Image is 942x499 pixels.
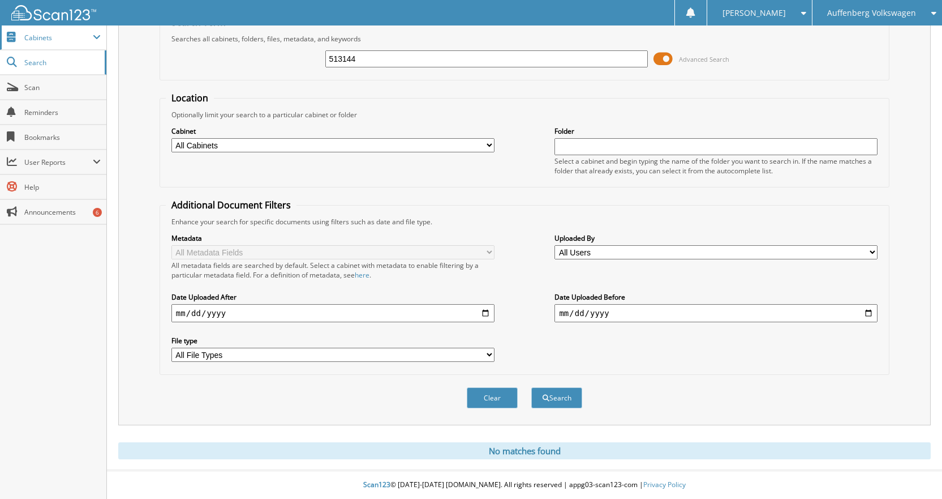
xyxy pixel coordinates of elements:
a: here [355,270,369,280]
div: Optionally limit your search to a particular cabinet or folder [166,110,883,120]
div: All metadata fields are searched by default. Select a cabinet with metadata to enable filtering b... [171,261,494,280]
button: Search [531,387,582,408]
div: 6 [93,208,102,217]
iframe: Chat Widget [885,445,942,499]
span: User Reports [24,157,93,167]
span: Cabinets [24,33,93,42]
label: Uploaded By [554,233,878,243]
label: Cabinet [171,126,494,136]
div: Searches all cabinets, folders, files, metadata, and keywords [166,34,883,44]
button: Clear [467,387,518,408]
span: Advanced Search [679,55,729,63]
div: No matches found [118,442,931,459]
span: Reminders [24,108,101,117]
span: Help [24,182,101,192]
legend: Location [166,92,214,104]
label: Date Uploaded Before [554,292,878,302]
span: Bookmarks [24,133,101,142]
div: © [DATE]-[DATE] [DOMAIN_NAME]. All rights reserved | appg03-scan123-com | [107,471,942,499]
span: Search [24,58,99,67]
div: Enhance your search for specific documents using filters such as date and file type. [166,217,883,227]
span: Scan [24,83,101,92]
div: Select a cabinet and begin typing the name of the folder you want to search in. If the name match... [554,156,878,176]
span: [PERSON_NAME] [722,10,786,16]
img: scan123-logo-white.svg [11,5,96,20]
label: Metadata [171,233,494,243]
input: end [554,304,878,322]
span: Announcements [24,207,101,217]
legend: Additional Document Filters [166,199,296,211]
span: Auffenberg Volkswagen [827,10,916,16]
input: start [171,304,494,322]
span: Scan123 [363,480,390,489]
label: Date Uploaded After [171,292,494,302]
label: Folder [554,126,878,136]
label: File type [171,336,494,346]
a: Privacy Policy [643,480,686,489]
